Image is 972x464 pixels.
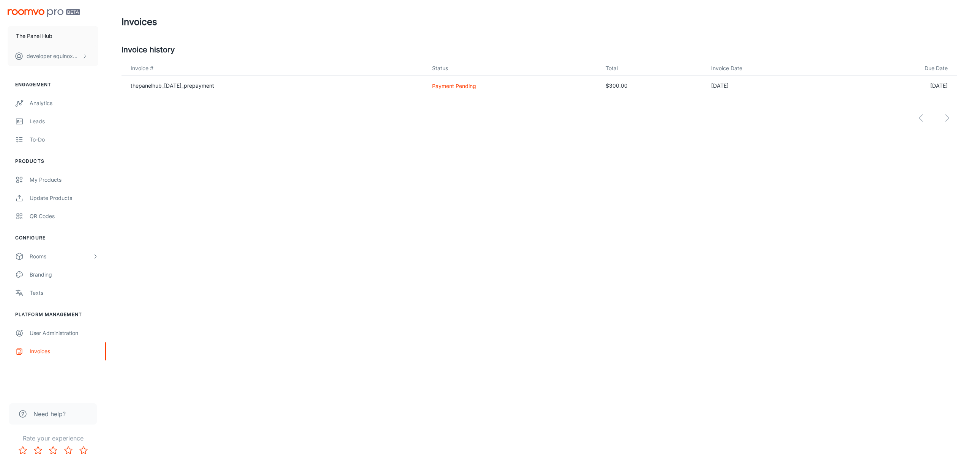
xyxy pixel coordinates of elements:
button: The Panel Hub [8,26,98,46]
button: developer equinoxcell [8,46,98,66]
div: Analytics [30,99,98,107]
th: Due Date [838,61,957,75]
td: [DATE] [705,75,839,96]
p: Payment Pending [432,82,593,90]
th: Invoice # [121,61,426,75]
p: developer equinoxcell [27,52,80,60]
div: Leads [30,117,98,126]
div: To-do [30,135,98,144]
th: Status [426,61,600,75]
h1: Invoices [121,15,157,29]
a: thepanelhub_[DATE]_prepayment [131,82,214,89]
th: Total [600,61,705,75]
td: [DATE] [838,75,957,96]
p: The Panel Hub [16,32,52,40]
td: $300.00 [600,75,705,96]
th: Invoice Date [705,61,839,75]
h5: Invoice history [121,44,957,55]
img: Roomvo PRO Beta [8,9,80,17]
